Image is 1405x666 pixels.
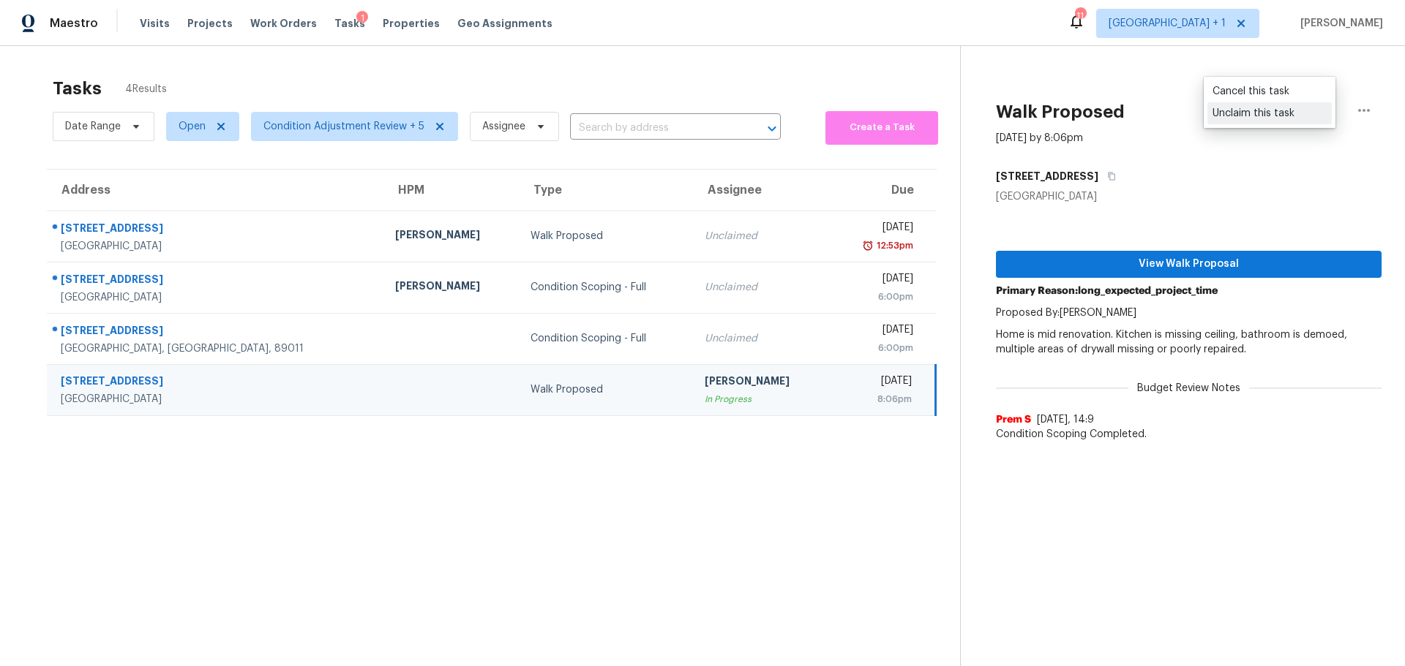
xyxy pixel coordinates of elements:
[383,16,440,31] span: Properties
[840,341,913,355] div: 6:00pm
[383,170,519,211] th: HPM
[996,427,1382,442] span: Condition Scoping Completed.
[570,117,740,140] input: Search by address
[1098,163,1118,189] button: Copy Address
[61,272,372,290] div: [STREET_ADDRESS]
[840,271,913,290] div: [DATE]
[996,189,1382,204] div: [GEOGRAPHIC_DATA]
[705,280,817,295] div: Unclaimed
[61,374,372,392] div: [STREET_ADDRESS]
[531,229,681,243] div: Walk Proposed
[61,290,372,305] div: [GEOGRAPHIC_DATA]
[705,331,817,346] div: Unclaimed
[531,331,681,346] div: Condition Scoping - Full
[531,382,681,397] div: Walk Proposed
[996,251,1382,278] button: View Walk Proposal
[705,229,817,243] div: Unclaimed
[65,119,121,134] span: Date Range
[828,170,936,211] th: Due
[1109,16,1226,31] span: [GEOGRAPHIC_DATA] + 1
[61,221,372,239] div: [STREET_ADDRESS]
[334,18,365,29] span: Tasks
[762,118,782,139] button: Open
[395,279,507,297] div: [PERSON_NAME]
[61,341,372,356] div: [GEOGRAPHIC_DATA], [GEOGRAPHIC_DATA], 89011
[263,119,424,134] span: Condition Adjustment Review + 5
[50,16,98,31] span: Maestro
[1213,84,1327,99] div: Cancel this task
[187,16,233,31] span: Projects
[482,119,525,134] span: Assignee
[840,392,912,406] div: 8:06pm
[833,119,931,136] span: Create a Task
[1075,9,1085,23] div: 11
[996,105,1125,119] h2: Walk Proposed
[840,374,912,392] div: [DATE]
[874,238,913,253] div: 12:53pm
[840,220,913,238] div: [DATE]
[61,392,372,406] div: [GEOGRAPHIC_DATA]
[705,392,817,406] div: In Progress
[996,286,1218,296] b: Primary Reason: long_expected_project_time
[996,306,1382,320] p: Proposed By: [PERSON_NAME]
[457,16,552,31] span: Geo Assignments
[1037,415,1094,425] span: [DATE], 14:9
[47,170,383,211] th: Address
[61,239,372,254] div: [GEOGRAPHIC_DATA]
[395,227,507,246] div: [PERSON_NAME]
[693,170,828,211] th: Assignee
[996,328,1382,357] p: Home is mid renovation. Kitchen is missing ceiling, bathroom is demoed, multiple areas of drywall...
[531,280,681,295] div: Condition Scoping - Full
[53,81,102,96] h2: Tasks
[996,412,1031,427] span: Prem S
[1213,106,1327,121] div: Unclaim this task
[840,290,913,304] div: 6:00pm
[250,16,317,31] span: Work Orders
[519,170,693,211] th: Type
[1128,381,1249,396] span: Budget Review Notes
[61,323,372,341] div: [STREET_ADDRESS]
[996,131,1083,145] div: [DATE] by 8:06pm
[862,238,874,253] img: Overdue Alarm Icon
[179,119,206,134] span: Open
[1008,255,1370,273] span: View Walk Proposal
[125,82,167,97] span: 4 Results
[356,11,368,26] div: 1
[996,169,1098,183] h5: [STREET_ADDRESS]
[140,16,170,31] span: Visits
[1295,16,1383,31] span: [PERSON_NAME]
[840,322,913,341] div: [DATE]
[705,374,817,392] div: [PERSON_NAME]
[825,111,938,145] button: Create a Task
